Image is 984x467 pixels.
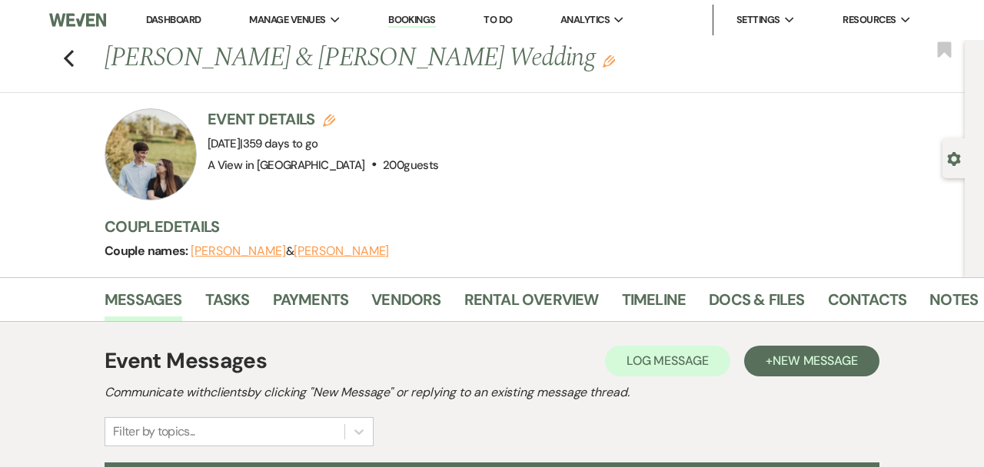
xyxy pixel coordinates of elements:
h3: Event Details [208,108,438,130]
span: New Message [773,353,858,369]
button: Open lead details [947,151,961,165]
a: Timeline [622,287,686,321]
span: 200 guests [383,157,438,173]
h1: [PERSON_NAME] & [PERSON_NAME] Wedding [105,40,786,77]
h1: Event Messages [105,345,267,377]
span: Analytics [560,12,610,28]
a: Vendors [371,287,440,321]
span: Log Message [627,353,709,369]
a: Notes [929,287,978,321]
button: Edit [603,54,615,68]
a: Rental Overview [464,287,599,321]
button: +New Message [744,346,879,376]
button: [PERSON_NAME] [294,245,389,257]
a: Payments [273,287,349,321]
div: Filter by topics... [113,422,195,441]
h3: Couple Details [105,216,949,237]
span: [DATE] [208,136,318,151]
span: & [191,243,389,259]
a: Docs & Files [709,287,804,321]
span: Couple names: [105,243,191,259]
a: Messages [105,287,182,321]
span: 359 days to go [243,136,318,151]
span: A View in [GEOGRAPHIC_DATA] [208,157,365,173]
a: Contacts [828,287,907,321]
button: Log Message [605,346,730,376]
a: Dashboard [146,13,201,26]
a: Tasks [205,287,250,321]
span: Settings [736,12,780,28]
a: To Do [484,13,512,26]
span: | [240,136,317,151]
img: Weven Logo [49,4,106,36]
span: Resources [843,12,896,28]
h2: Communicate with clients by clicking "New Message" or replying to an existing message thread. [105,383,879,402]
a: Bookings [388,13,436,28]
button: [PERSON_NAME] [191,245,286,257]
span: Manage Venues [249,12,325,28]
